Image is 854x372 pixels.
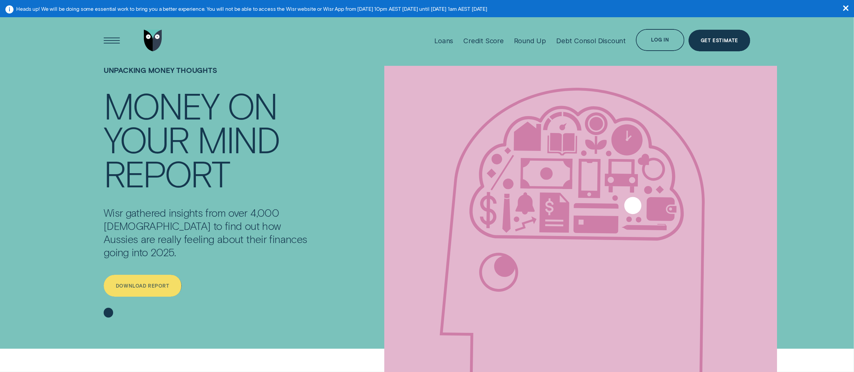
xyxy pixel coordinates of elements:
[434,16,453,65] a: Loans
[144,30,162,52] img: Wisr
[104,66,314,88] h1: Unpacking money thoughts
[104,122,189,156] div: Your
[101,30,123,52] button: Open Menu
[514,16,546,65] a: Round Up
[689,30,750,52] a: Get Estimate
[104,156,229,190] div: Report
[434,36,453,45] div: Loans
[104,275,182,297] a: Download report
[142,16,164,65] a: Go to home page
[636,29,684,51] button: Log in
[104,88,219,122] div: Money
[104,206,314,259] p: Wisr gathered insights from over 4,000 [DEMOGRAPHIC_DATA] to find out how Aussies are really feel...
[556,16,626,65] a: Debt Consol Discount
[556,36,626,45] div: Debt Consol Discount
[227,88,277,122] div: On
[463,16,504,65] a: Credit Score
[104,88,314,190] h4: Money On Your Mind Report
[463,36,504,45] div: Credit Score
[514,36,546,45] div: Round Up
[197,122,279,156] div: Mind
[116,284,170,288] div: Download report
